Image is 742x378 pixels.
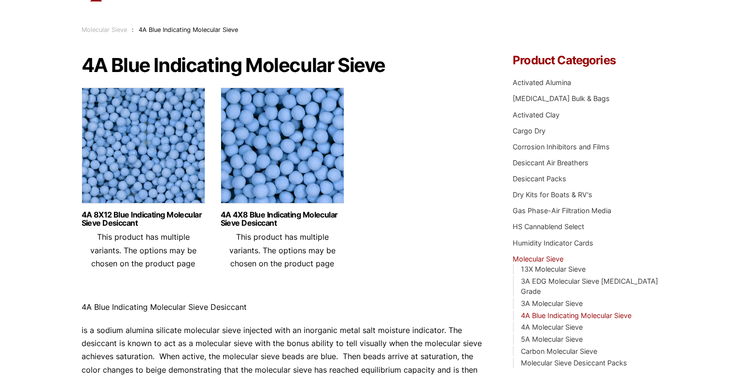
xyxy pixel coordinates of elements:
a: Cargo Dry [513,127,546,135]
a: Molecular Sieve Desiccant Packs [521,359,627,367]
a: Activated Alumina [513,78,571,87]
a: [MEDICAL_DATA] Bulk & Bags [513,94,610,102]
a: Molecular Sieve [82,26,127,33]
a: 4A 4X8 Blue Indicating Molecular Sieve Desiccant [221,211,344,227]
a: Desiccant Packs [513,174,566,183]
a: Molecular Sieve [513,255,563,263]
h4: Product Categories [513,55,660,66]
a: 13X Molecular Sieve [521,265,586,273]
p: 4A Blue Indicating Molecular Sieve Desiccant [82,301,484,314]
span: : [132,26,134,33]
a: Carbon Molecular Sieve [521,347,597,355]
a: 3A EDG Molecular Sieve [MEDICAL_DATA] Grade [521,277,658,296]
a: Gas Phase-Air Filtration Media [513,206,611,215]
span: This product has multiple variants. The options may be chosen on the product page [229,232,336,268]
a: 4A Molecular Sieve [521,323,583,331]
a: Activated Clay [513,111,560,119]
span: This product has multiple variants. The options may be chosen on the product page [90,232,196,268]
a: Dry Kits for Boats & RV's [513,190,592,199]
a: HS Cannablend Select [513,222,584,231]
a: Humidity Indicator Cards [513,239,593,247]
a: 4A 8X12 Blue Indicating Molecular Sieve Desiccant [82,211,205,227]
a: 5A Molecular Sieve [521,335,583,343]
a: Corrosion Inhibitors and Films [513,143,610,151]
a: 4A Blue Indicating Molecular Sieve [521,311,631,320]
span: 4A Blue Indicating Molecular Sieve [139,26,238,33]
a: Desiccant Air Breathers [513,159,588,167]
a: 3A Molecular Sieve [521,299,583,307]
h1: 4A Blue Indicating Molecular Sieve [82,55,484,76]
